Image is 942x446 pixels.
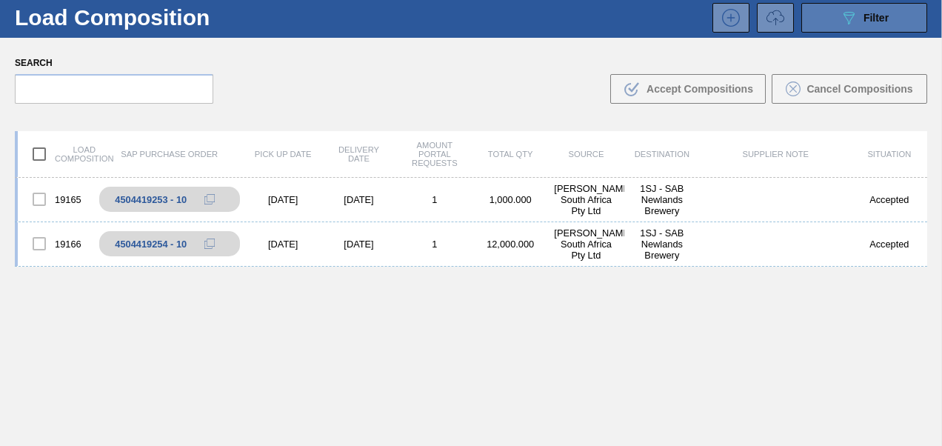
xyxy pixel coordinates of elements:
[245,150,321,159] div: Pick up Date
[18,139,93,170] div: Load composition
[624,183,700,216] div: 1SJ - SAB Newlands Brewery
[624,150,700,159] div: Destination
[749,3,794,33] div: Request volume
[610,74,766,104] button: Accept Compositions
[115,194,187,205] div: 4504419253 - 10
[321,239,396,250] div: [DATE]
[852,239,927,250] div: Accepted
[397,141,472,167] div: Amount Portal Requests
[93,150,245,159] div: SAP Purchase Order
[18,184,93,215] div: 19165
[321,194,396,205] div: [DATE]
[321,145,396,163] div: Delivery Date
[115,239,187,250] div: 4504419254 - 10
[757,3,794,33] button: UploadTransport Information
[647,83,753,95] span: Accept Compositions
[195,235,224,253] div: Copy
[806,83,912,95] span: Cancel Compositions
[195,190,224,208] div: Copy
[245,239,321,250] div: [DATE]
[548,150,624,159] div: Source
[801,3,927,33] button: Filter
[472,239,548,250] div: 12,000.000
[624,227,700,261] div: 1SJ - SAB Newlands Brewery
[700,150,852,159] div: Supplier Note
[852,194,927,205] div: Accepted
[397,194,472,205] div: 1
[852,150,927,159] div: Situation
[472,150,548,159] div: Total Qty
[472,194,548,205] div: 1,000.000
[705,3,749,33] div: New Load Composition
[863,12,889,24] span: Filter
[15,53,213,74] label: Search
[397,239,472,250] div: 1
[548,227,624,261] div: Henkel South Africa Pty Ltd
[772,74,927,104] button: Cancel Compositions
[15,9,239,26] h1: Load Composition
[18,228,93,259] div: 19166
[245,194,321,205] div: [DATE]
[548,183,624,216] div: Henkel South Africa Pty Ltd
